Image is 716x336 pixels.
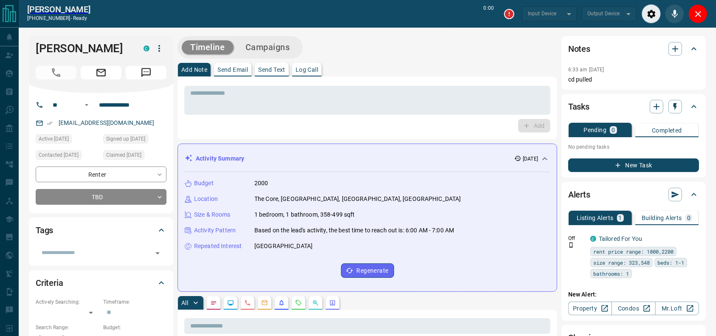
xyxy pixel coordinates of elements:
svg: Calls [244,299,251,306]
h2: Tags [36,223,53,237]
p: Timeframe: [103,298,166,306]
span: Signed up [DATE] [106,135,145,143]
p: 6:33 am [DATE] [568,67,604,73]
button: Open [152,247,163,259]
svg: Requests [295,299,302,306]
h2: Notes [568,42,590,56]
p: All [181,300,188,306]
button: Timeline [182,40,234,54]
div: Sat Aug 09 2025 [103,134,166,146]
button: New Task [568,158,699,172]
a: Property [568,302,612,315]
p: 1 [619,215,622,221]
p: Send Text [258,67,285,73]
span: bathrooms: 1 [593,269,629,278]
p: Based on the lead's activity, the best time to reach out is: 6:00 AM - 7:00 AM [254,226,454,235]
p: Budget: [103,324,166,331]
div: Tasks [568,96,699,117]
span: Claimed [DATE] [106,151,141,159]
button: Campaigns [237,40,299,54]
svg: Agent Actions [329,299,336,306]
span: Contacted [DATE] [39,151,79,159]
div: Close [688,4,708,23]
div: TBD [36,189,166,205]
a: Condos [612,302,655,315]
p: New Alert: [568,290,699,299]
h1: [PERSON_NAME] [36,42,131,55]
p: Repeated Interest [194,242,242,251]
div: Notes [568,39,699,59]
svg: Notes [210,299,217,306]
p: Location [194,195,218,203]
p: [DATE] [523,155,538,163]
h2: Tasks [568,100,589,113]
p: Log Call [296,67,318,73]
p: Building Alerts [642,215,682,221]
button: Open [82,100,92,110]
span: size range: 323,548 [593,258,650,267]
div: Mute [665,4,684,23]
p: Actively Searching: [36,298,99,306]
span: Message [126,66,166,79]
a: Mr.Loft [655,302,699,315]
p: [GEOGRAPHIC_DATA] [254,242,313,251]
p: [PHONE_NUMBER] - [27,14,90,22]
a: [PERSON_NAME] [27,4,90,14]
div: condos.ca [144,45,149,51]
p: 0 [687,215,691,221]
span: Active [DATE] [39,135,69,143]
svg: Opportunities [312,299,319,306]
div: Activity Summary[DATE] [185,151,550,167]
span: beds: 1-1 [657,258,684,267]
svg: Push Notification Only [568,242,574,248]
p: Add Note [181,67,207,73]
h2: Criteria [36,276,63,290]
div: Tags [36,220,166,240]
p: Send Email [217,67,248,73]
span: ready [73,15,87,21]
h2: Alerts [568,188,590,201]
svg: Email Verified [47,120,53,126]
p: Activity Summary [196,154,244,163]
div: condos.ca [590,236,596,242]
p: Search Range: [36,324,99,331]
div: Criteria [36,273,166,293]
span: Call [36,66,76,79]
div: Sat Aug 09 2025 [103,150,166,162]
p: Activity Pattern [194,226,236,235]
p: Completed [652,127,682,133]
p: 0:00 [484,4,494,23]
p: No pending tasks [568,141,699,153]
span: rent price range: 1800,2200 [593,247,674,256]
div: Renter [36,167,166,182]
div: Audio Settings [642,4,661,23]
svg: Emails [261,299,268,306]
p: The Core, [GEOGRAPHIC_DATA], [GEOGRAPHIC_DATA], [GEOGRAPHIC_DATA] [254,195,461,203]
svg: Lead Browsing Activity [227,299,234,306]
a: Tailored For You [599,235,642,242]
p: Size & Rooms [194,210,231,219]
p: Listing Alerts [577,215,614,221]
a: [EMAIL_ADDRESS][DOMAIN_NAME] [59,119,155,126]
p: cd pulled [568,75,699,84]
p: 2000 [254,179,268,188]
div: Sat Aug 09 2025 [36,134,99,146]
span: Email [81,66,121,79]
p: 0 [612,127,615,133]
button: Regenerate [341,263,394,278]
svg: Listing Alerts [278,299,285,306]
div: Alerts [568,184,699,205]
p: Pending [584,127,606,133]
p: 1 bedroom, 1 bathroom, 358-499 sqft [254,210,355,219]
div: Sat Aug 09 2025 [36,150,99,162]
p: Budget [194,179,214,188]
p: Off [568,234,585,242]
